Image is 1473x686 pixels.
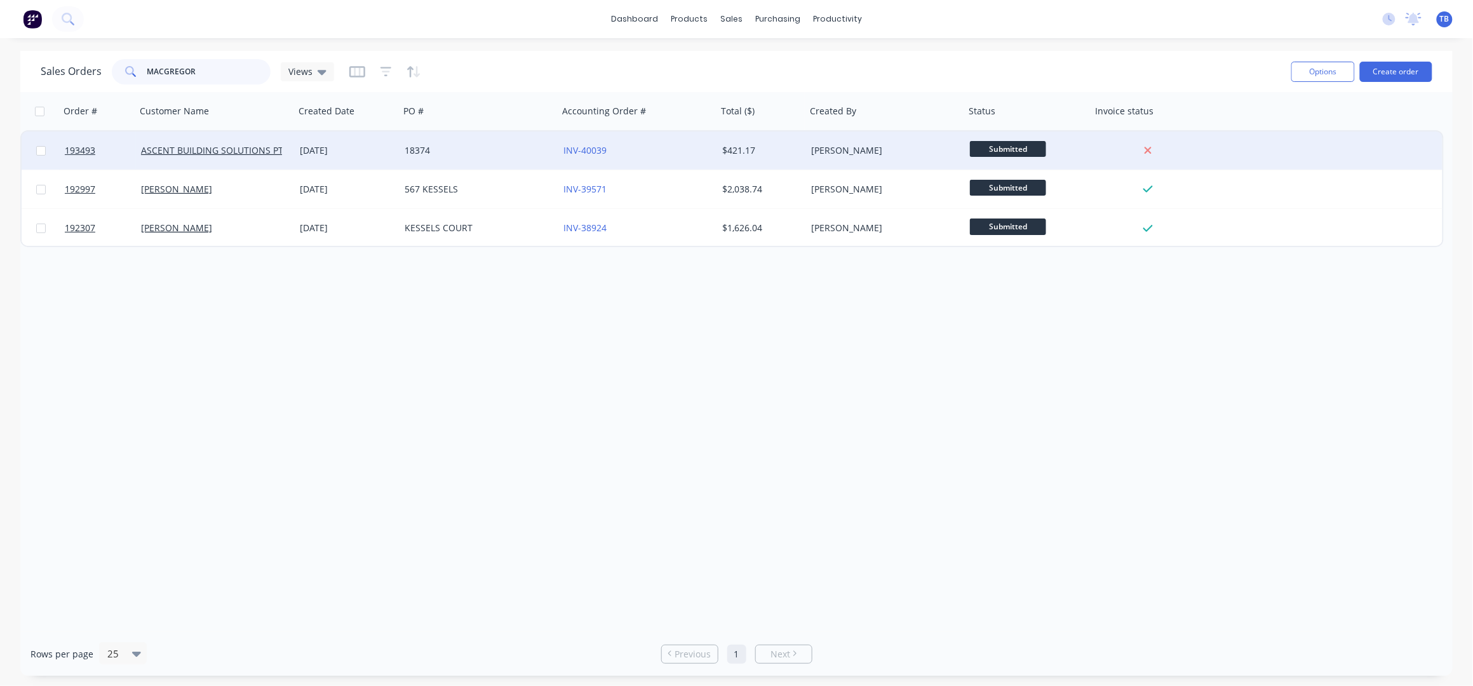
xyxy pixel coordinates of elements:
span: 193493 [65,144,95,157]
div: Order # [64,105,97,118]
h1: Sales Orders [41,65,102,77]
span: 192997 [65,183,95,196]
div: PO # [403,105,424,118]
a: ASCENT BUILDING SOLUTIONS PTY LTD [141,144,307,156]
a: 193493 [65,131,141,170]
a: INV-39571 [563,183,607,195]
div: Created By [810,105,856,118]
div: [DATE] [300,144,394,157]
a: 192997 [65,170,141,208]
button: Options [1291,62,1355,82]
a: INV-38924 [563,222,607,234]
a: dashboard [605,10,664,29]
span: Submitted [970,219,1046,234]
div: KESSELS COURT [405,222,546,234]
div: Accounting Order # [562,105,646,118]
div: $2,038.74 [722,183,797,196]
a: Next page [756,648,812,661]
div: Invoice status [1096,105,1154,118]
div: Customer Name [140,105,209,118]
span: Next [770,648,790,661]
div: [PERSON_NAME] [811,222,952,234]
div: [PERSON_NAME] [811,144,952,157]
ul: Pagination [656,645,817,664]
div: purchasing [749,10,807,29]
span: TB [1440,13,1449,25]
div: Created Date [299,105,354,118]
a: Page 1 is your current page [727,645,746,664]
a: INV-40039 [563,144,607,156]
div: productivity [807,10,868,29]
a: Previous page [662,648,718,661]
span: 192307 [65,222,95,234]
div: Total ($) [721,105,755,118]
div: $1,626.04 [722,222,797,234]
span: Rows per page [30,648,93,661]
span: Submitted [970,180,1046,196]
div: [DATE] [300,222,394,234]
input: Search... [147,59,271,84]
div: [PERSON_NAME] [811,183,952,196]
div: 567 KESSELS [405,183,546,196]
span: Submitted [970,141,1046,157]
div: Status [969,105,995,118]
img: Factory [23,10,42,29]
div: [DATE] [300,183,394,196]
div: 18374 [405,144,546,157]
span: Views [288,65,313,78]
div: products [664,10,714,29]
a: [PERSON_NAME] [141,222,212,234]
div: sales [714,10,749,29]
a: [PERSON_NAME] [141,183,212,195]
span: Previous [675,648,711,661]
div: $421.17 [722,144,797,157]
button: Create order [1360,62,1432,82]
a: 192307 [65,209,141,247]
